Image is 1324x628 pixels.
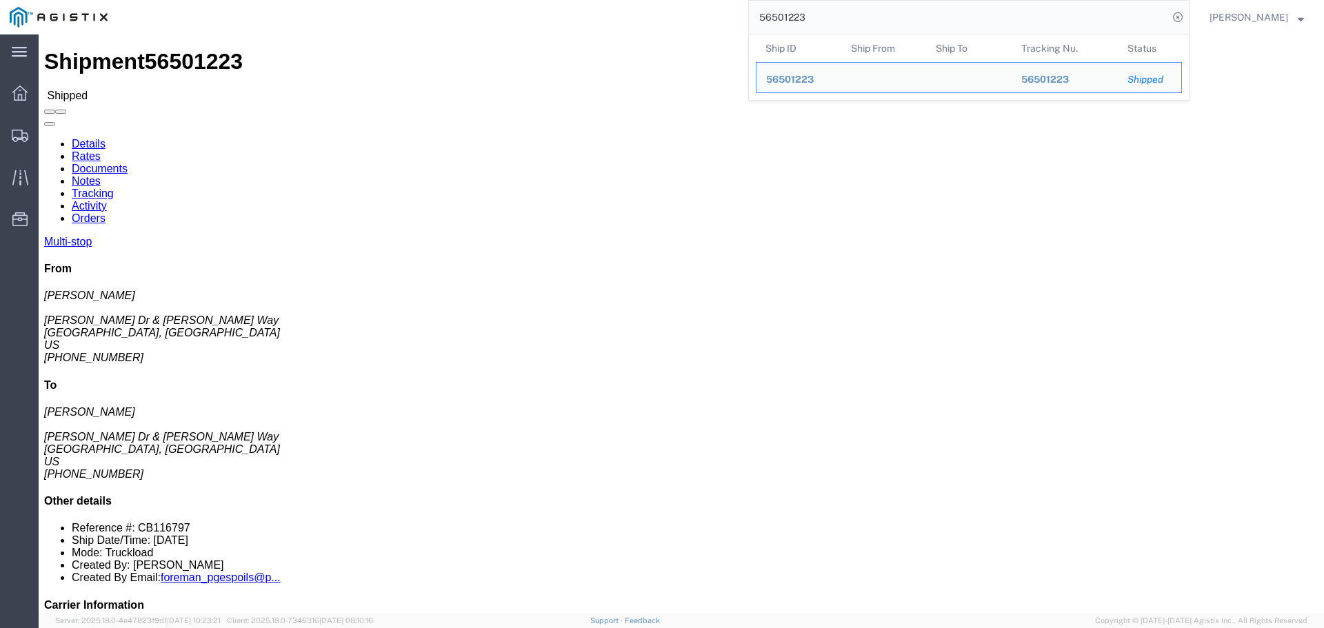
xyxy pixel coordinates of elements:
[10,7,108,28] img: logo
[756,34,841,62] th: Ship ID
[766,72,832,87] div: 56501223
[167,616,221,625] span: [DATE] 10:23:21
[749,1,1168,34] input: Search for shipment number, reference number
[55,616,221,625] span: Server: 2025.18.0-4e47823f9d1
[1210,10,1288,25] span: Eli Amezcua
[1127,72,1172,87] div: Shipped
[1118,34,1182,62] th: Status
[625,616,660,625] a: Feedback
[1012,34,1119,62] th: Tracking Nu.
[590,616,625,625] a: Support
[841,34,927,62] th: Ship From
[227,616,373,625] span: Client: 2025.18.0-7346316
[1021,74,1069,85] span: 56501223
[756,34,1189,100] table: Search Results
[766,74,814,85] span: 56501223
[39,34,1324,614] iframe: FS Legacy Container
[1021,72,1109,87] div: 56501223
[1095,615,1307,627] span: Copyright © [DATE]-[DATE] Agistix Inc., All Rights Reserved
[926,34,1012,62] th: Ship To
[1209,9,1305,26] button: [PERSON_NAME]
[319,616,373,625] span: [DATE] 08:10:16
